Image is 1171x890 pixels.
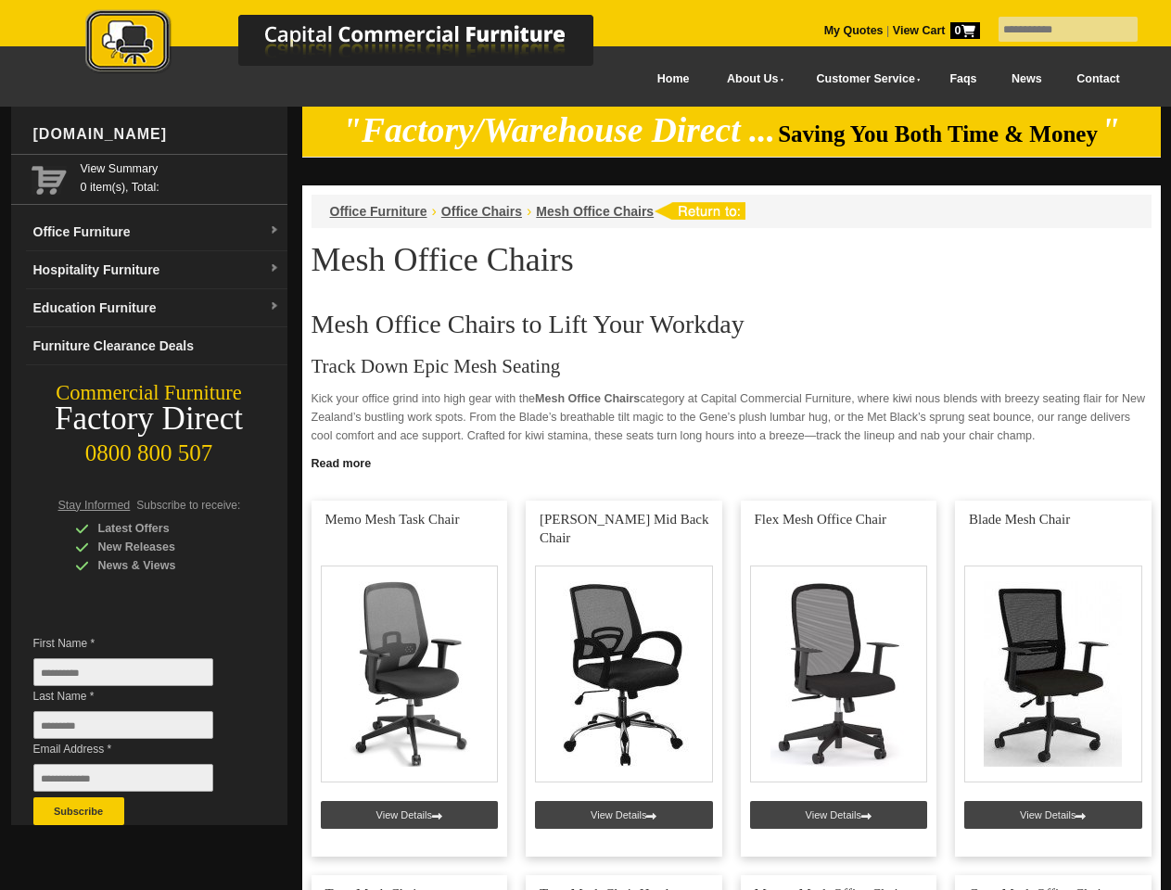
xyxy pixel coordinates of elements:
strong: View Cart [893,24,980,37]
a: Click to read more [302,450,1161,473]
em: " [1101,111,1120,149]
span: Saving You Both Time & Money [778,121,1098,146]
div: Latest Offers [75,519,251,538]
a: Education Furnituredropdown [26,289,287,327]
div: Factory Direct [11,406,287,432]
a: Contact [1059,58,1137,100]
span: 0 [950,22,980,39]
span: Last Name * [33,687,241,706]
img: Capital Commercial Furniture Logo [34,9,683,77]
a: Office Chairs [441,204,522,219]
em: "Factory/Warehouse Direct ... [342,111,775,149]
li: › [527,202,531,221]
a: About Us [706,58,796,100]
a: My Quotes [824,24,884,37]
img: return to [654,202,745,220]
span: 0 item(s), Total: [81,159,280,194]
h1: Mesh Office Chairs [312,242,1152,277]
img: dropdown [269,225,280,236]
a: View Summary [81,159,280,178]
li: › [432,202,437,221]
img: dropdown [269,301,280,312]
div: New Releases [75,538,251,556]
img: dropdown [269,263,280,274]
a: Office Furnituredropdown [26,213,287,251]
span: Stay Informed [58,499,131,512]
a: Office Furniture [330,204,427,219]
div: Commercial Furniture [11,380,287,406]
a: Faqs [933,58,995,100]
div: News & Views [75,556,251,575]
a: Furniture Clearance Deals [26,327,287,365]
span: Email Address * [33,740,241,758]
a: Customer Service [796,58,932,100]
div: 0800 800 507 [11,431,287,466]
input: Last Name * [33,711,213,739]
p: Kick your office grind into high gear with the category at Capital Commercial Furniture, where ki... [312,389,1152,445]
strong: Mesh Office Chairs [535,392,640,405]
input: Email Address * [33,764,213,792]
a: News [994,58,1059,100]
div: [DOMAIN_NAME] [26,107,287,162]
h2: Mesh Office Chairs to Lift Your Workday [312,311,1152,338]
a: Capital Commercial Furniture Logo [34,9,683,83]
span: Subscribe to receive: [136,499,240,512]
a: Mesh Office Chairs [536,204,654,219]
a: View Cart0 [889,24,979,37]
h3: Track Down Epic Mesh Seating [312,357,1152,375]
input: First Name * [33,658,213,686]
span: First Name * [33,634,241,653]
a: Hospitality Furnituredropdown [26,251,287,289]
button: Subscribe [33,797,124,825]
